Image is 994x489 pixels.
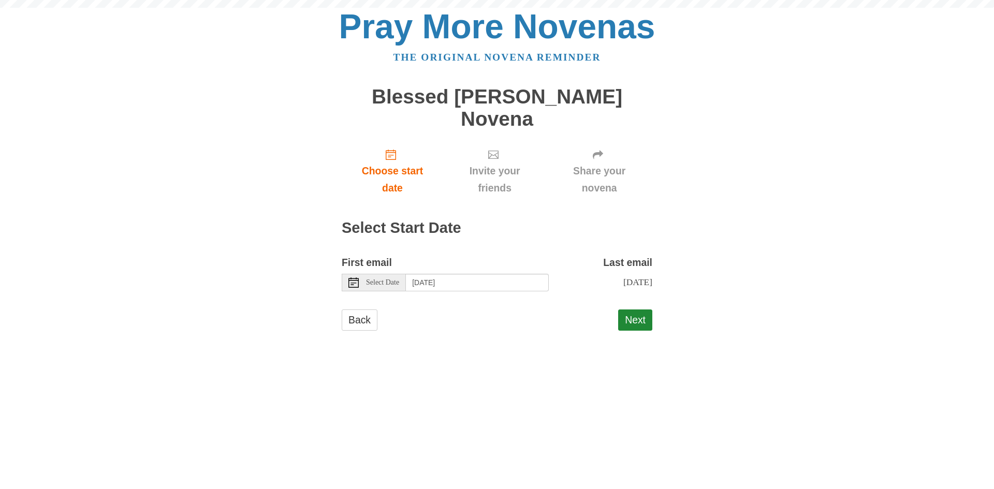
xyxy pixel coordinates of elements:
[546,140,652,202] a: Share your novena
[443,140,546,202] a: Invite your friends
[557,162,642,197] span: Share your novena
[393,52,601,63] a: The original novena reminder
[623,277,652,287] span: [DATE]
[342,140,443,202] a: Choose start date
[342,86,652,130] h1: Blessed [PERSON_NAME] Novena
[342,309,377,331] a: Back
[603,254,652,271] label: Last email
[352,162,433,197] span: Choose start date
[366,279,399,286] span: Select Date
[342,254,392,271] label: First email
[342,220,652,236] h2: Select Start Date
[339,7,655,46] a: Pray More Novenas
[454,162,536,197] span: Invite your friends
[618,309,652,331] button: Next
